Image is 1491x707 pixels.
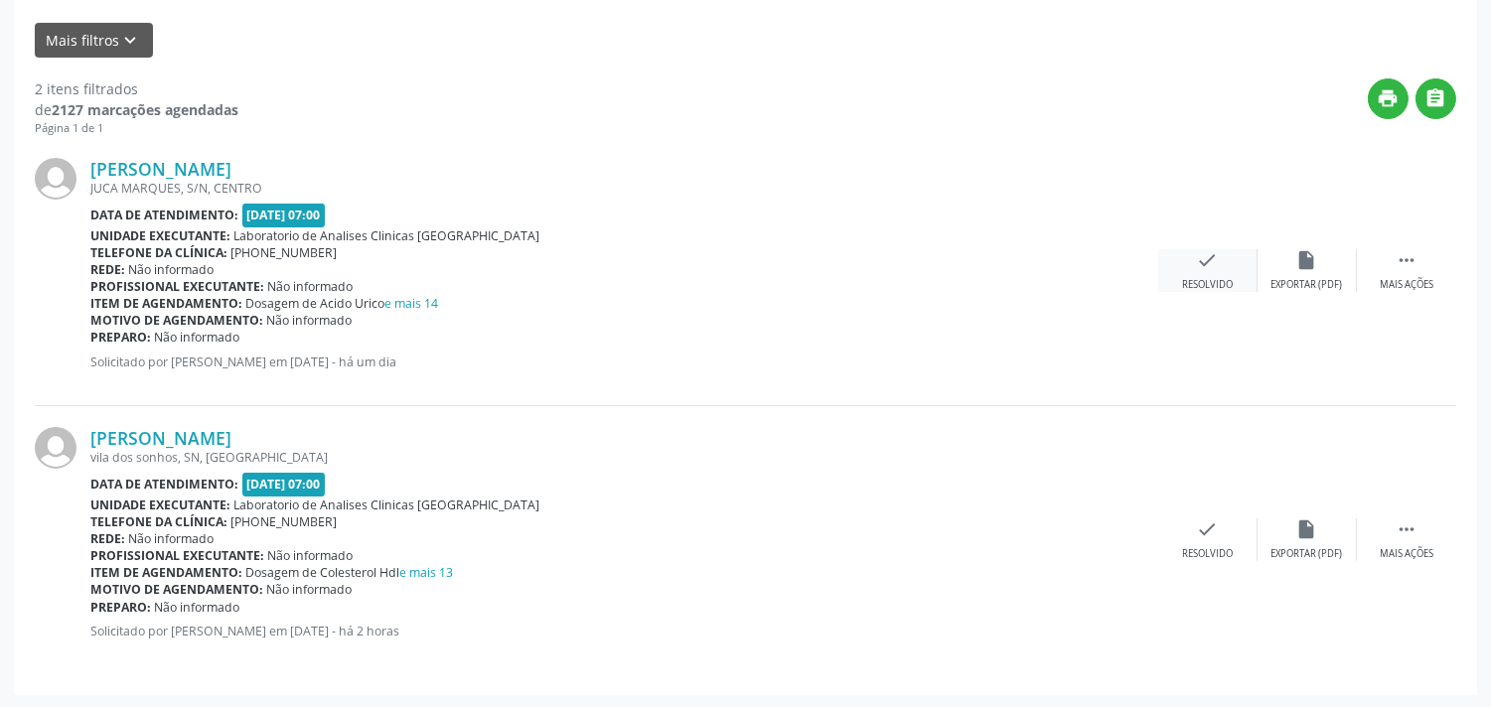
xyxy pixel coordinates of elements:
a: [PERSON_NAME] [90,427,231,449]
i:  [1425,87,1447,109]
div: Mais ações [1380,278,1433,292]
b: Motivo de agendamento: [90,581,263,598]
button: Mais filtroskeyboard_arrow_down [35,23,153,58]
div: 2 itens filtrados [35,78,238,99]
span: Não informado [155,329,240,346]
span: [PHONE_NUMBER] [231,244,338,261]
i: print [1378,87,1400,109]
div: Resolvido [1182,547,1233,561]
span: Não informado [268,278,354,295]
img: img [35,427,76,469]
img: img [35,158,76,200]
b: Profissional executante: [90,547,264,564]
b: Rede: [90,530,125,547]
i: keyboard_arrow_down [120,30,142,52]
b: Preparo: [90,599,151,616]
a: [PERSON_NAME] [90,158,231,180]
b: Preparo: [90,329,151,346]
i: insert_drive_file [1296,518,1318,540]
span: Não informado [268,547,354,564]
div: Exportar (PDF) [1271,278,1343,292]
span: [PHONE_NUMBER] [231,513,338,530]
a: e mais 13 [400,564,454,581]
b: Unidade executante: [90,496,230,513]
a: e mais 14 [385,295,439,312]
div: Exportar (PDF) [1271,547,1343,561]
b: Rede: [90,261,125,278]
i: insert_drive_file [1296,249,1318,271]
button: print [1368,78,1409,119]
b: Telefone da clínica: [90,244,227,261]
b: Data de atendimento: [90,207,238,223]
span: Dosagem de Colesterol Hdl [246,564,454,581]
i: check [1197,518,1219,540]
div: de [35,99,238,120]
div: JUCA MARQUES, S/N, CENTRO [90,180,1158,197]
i:  [1396,518,1417,540]
span: Laboratorio de Analises Clinicas [GEOGRAPHIC_DATA] [234,227,540,244]
div: Página 1 de 1 [35,120,238,137]
span: Não informado [155,599,240,616]
span: [DATE] 07:00 [242,204,326,226]
b: Motivo de agendamento: [90,312,263,329]
b: Profissional executante: [90,278,264,295]
i:  [1396,249,1417,271]
div: vila dos sonhos, SN, [GEOGRAPHIC_DATA] [90,449,1158,466]
p: Solicitado por [PERSON_NAME] em [DATE] - há um dia [90,353,1158,370]
button:  [1416,78,1456,119]
div: Resolvido [1182,278,1233,292]
span: Não informado [129,261,215,278]
b: Unidade executante: [90,227,230,244]
span: Laboratorio de Analises Clinicas [GEOGRAPHIC_DATA] [234,496,540,513]
p: Solicitado por [PERSON_NAME] em [DATE] - há 2 horas [90,623,1158,639]
b: Data de atendimento: [90,476,238,493]
b: Item de agendamento: [90,564,242,581]
span: Não informado [267,581,353,598]
strong: 2127 marcações agendadas [52,100,238,119]
div: Mais ações [1380,547,1433,561]
span: Não informado [267,312,353,329]
i: check [1197,249,1219,271]
span: Não informado [129,530,215,547]
b: Telefone da clínica: [90,513,227,530]
span: [DATE] 07:00 [242,473,326,495]
span: Dosagem de Acido Urico [246,295,439,312]
b: Item de agendamento: [90,295,242,312]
